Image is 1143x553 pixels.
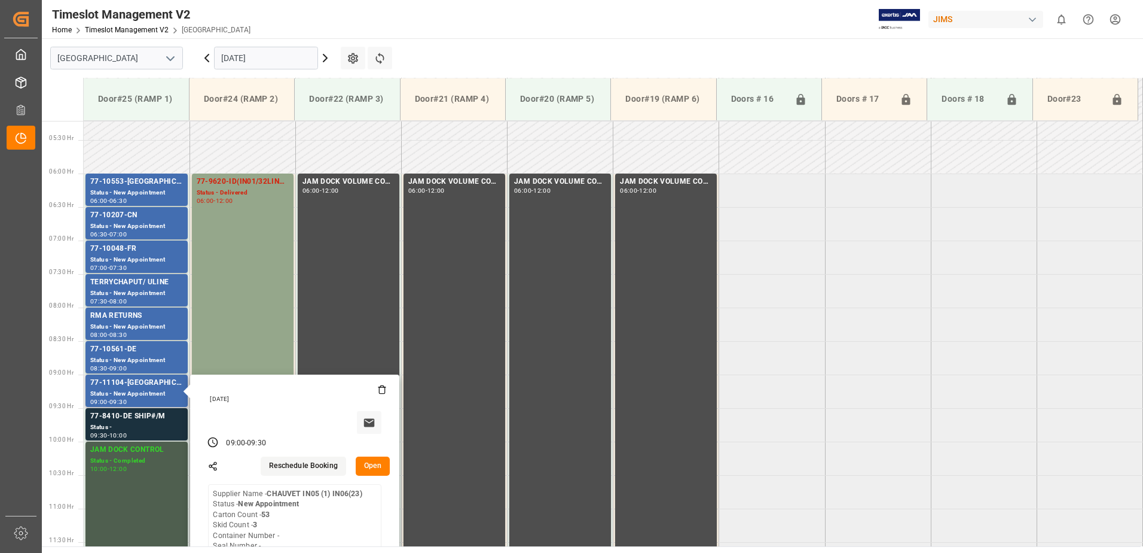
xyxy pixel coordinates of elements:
span: 07:00 Hr [49,235,74,242]
button: Open [356,457,390,476]
div: 08:00 [109,299,127,304]
div: 06:00 [197,198,214,203]
div: - [108,265,109,271]
div: 06:00 [302,188,320,193]
div: Timeslot Management V2 [52,5,250,23]
div: 06:00 [514,188,531,193]
div: JIMS [928,11,1043,28]
span: 11:00 Hr [49,503,74,510]
div: [DATE] [206,395,386,403]
div: 12:00 [533,188,551,193]
div: Door#24 (RAMP 2) [199,88,285,110]
div: 07:30 [90,299,108,304]
div: 12:00 [216,198,233,203]
div: 77-10048-FR [90,243,183,255]
div: Status - New Appointment [90,255,183,265]
div: 12:00 [427,188,445,193]
div: Status - Completed [90,456,183,466]
div: 77-11104-[GEOGRAPHIC_DATA] [90,377,183,389]
span: 10:30 Hr [49,470,74,476]
span: 06:00 Hr [49,168,74,175]
div: Supplier Name - Status - Carton Count - Skid Count - Container Number - Seal Number - [213,489,362,552]
div: 77-9620-ID(IN01/32LINES) [197,176,289,188]
span: 06:30 Hr [49,202,74,208]
button: JIMS [928,8,1048,31]
div: JAM DOCK CONTROL [90,444,183,456]
b: 3 [253,521,257,529]
div: 12:00 [109,466,127,472]
button: open menu [161,49,179,68]
div: JAM DOCK VOLUME CONTROL [620,176,712,188]
div: 12:00 [639,188,656,193]
span: 07:30 Hr [49,269,74,275]
input: DD.MM.YYYY [214,47,318,69]
div: Status - New Appointment [90,322,183,332]
div: 06:00 [620,188,637,193]
div: Doors # 16 [726,88,790,111]
div: Door#19 (RAMP 6) [621,88,706,110]
b: New Appointment [238,500,299,508]
button: Help Center [1075,6,1102,33]
div: 77-10553-[GEOGRAPHIC_DATA] [90,176,183,188]
div: JAM DOCK VOLUME CONTROL [408,176,500,188]
input: Type to search/select [50,47,183,69]
div: 09:30 [109,399,127,405]
span: 09:00 Hr [49,369,74,376]
div: Status - New Appointment [90,389,183,399]
div: 09:30 [90,433,108,438]
div: - [245,438,247,449]
button: Reschedule Booking [261,457,346,476]
b: CHAUVET IN05 (1) IN06(23) [267,490,362,498]
div: - [108,399,109,405]
span: 10:00 Hr [49,436,74,443]
div: - [108,198,109,203]
div: 77-8410-DE SHIP#/M [90,411,183,423]
div: - [108,332,109,338]
div: 77-10207-CN [90,209,183,221]
span: 09:30 Hr [49,403,74,409]
div: Status - New Appointment [90,188,183,198]
div: TERRYCHAPUT/ ULINE [90,276,183,288]
div: 77-10561-DE [90,344,183,355]
span: 08:30 Hr [49,336,74,342]
div: 09:30 [247,438,266,449]
div: Status - New Appointment [90,355,183,366]
div: RMA RETURNS [90,310,183,322]
div: 12:00 [322,188,339,193]
div: 10:00 [90,466,108,472]
div: - [531,188,533,193]
div: 09:00 [90,399,108,405]
div: - [320,188,322,193]
div: 06:00 [90,198,108,203]
div: Doors # 18 [937,88,1000,111]
div: JAM DOCK VOLUME CONTROL [302,176,395,188]
div: Status - New Appointment [90,221,183,232]
b: 53 [261,511,270,519]
div: - [108,433,109,438]
div: Status - Delivered [197,188,289,198]
div: 10:00 [109,433,127,438]
a: Home [52,26,72,34]
div: 06:30 [90,232,108,237]
div: - [108,366,109,371]
div: Status - [90,423,183,433]
div: - [108,232,109,237]
div: 07:00 [90,265,108,271]
div: 06:30 [109,198,127,203]
div: Doors # 17 [832,88,895,111]
div: 08:30 [109,332,127,338]
div: - [108,299,109,304]
span: 05:30 Hr [49,135,74,141]
div: 08:30 [90,366,108,371]
img: Exertis%20JAM%20-%20Email%20Logo.jpg_1722504956.jpg [879,9,920,30]
div: Door#21 (RAMP 4) [410,88,496,110]
div: JAM DOCK VOLUME CONTROL [514,176,606,188]
div: - [213,198,215,203]
div: - [108,466,109,472]
div: Door#23 [1043,88,1106,111]
div: Status - New Appointment [90,288,183,299]
div: 09:00 [226,438,245,449]
span: 08:00 Hr [49,302,74,309]
button: show 0 new notifications [1048,6,1075,33]
div: Door#25 (RAMP 1) [93,88,179,110]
